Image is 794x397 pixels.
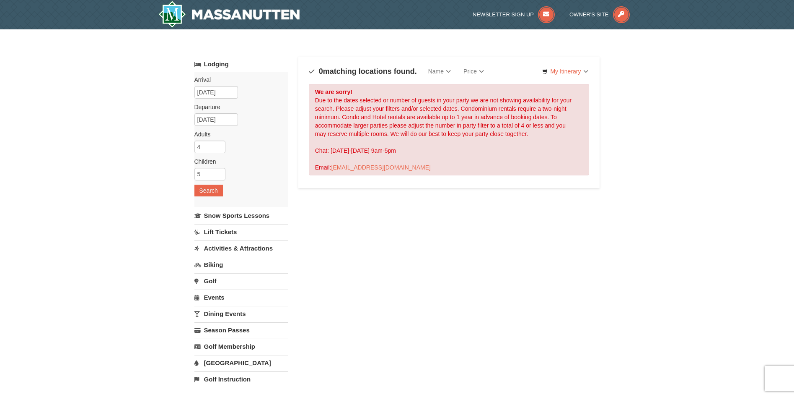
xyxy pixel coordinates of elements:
a: Activities & Attractions [194,240,288,256]
a: Massanutten Resort [158,1,300,28]
label: Children [194,157,282,166]
label: Departure [194,103,282,111]
span: Owner's Site [569,11,609,18]
a: Golf Instruction [194,371,288,387]
a: Owner's Site [569,11,630,18]
label: Adults [194,130,282,138]
strong: We are sorry! [315,89,352,95]
a: My Itinerary [537,65,593,78]
button: Search [194,185,223,196]
a: Name [422,63,457,80]
a: Lodging [194,57,288,72]
a: Biking [194,257,288,272]
a: Season Passes [194,322,288,338]
a: Events [194,290,288,305]
h4: matching locations found. [309,67,417,76]
a: Golf [194,273,288,289]
label: Arrival [194,76,282,84]
a: Snow Sports Lessons [194,208,288,223]
span: Newsletter Sign Up [473,11,534,18]
span: 0 [319,67,323,76]
a: Lift Tickets [194,224,288,240]
img: Massanutten Resort Logo [158,1,300,28]
a: Golf Membership [194,339,288,354]
div: Due to the dates selected or number of guests in your party we are not showing availability for y... [309,84,590,175]
a: [GEOGRAPHIC_DATA] [194,355,288,371]
a: Price [457,63,490,80]
a: Dining Events [194,306,288,321]
a: [EMAIL_ADDRESS][DOMAIN_NAME] [331,164,431,171]
a: Newsletter Sign Up [473,11,555,18]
